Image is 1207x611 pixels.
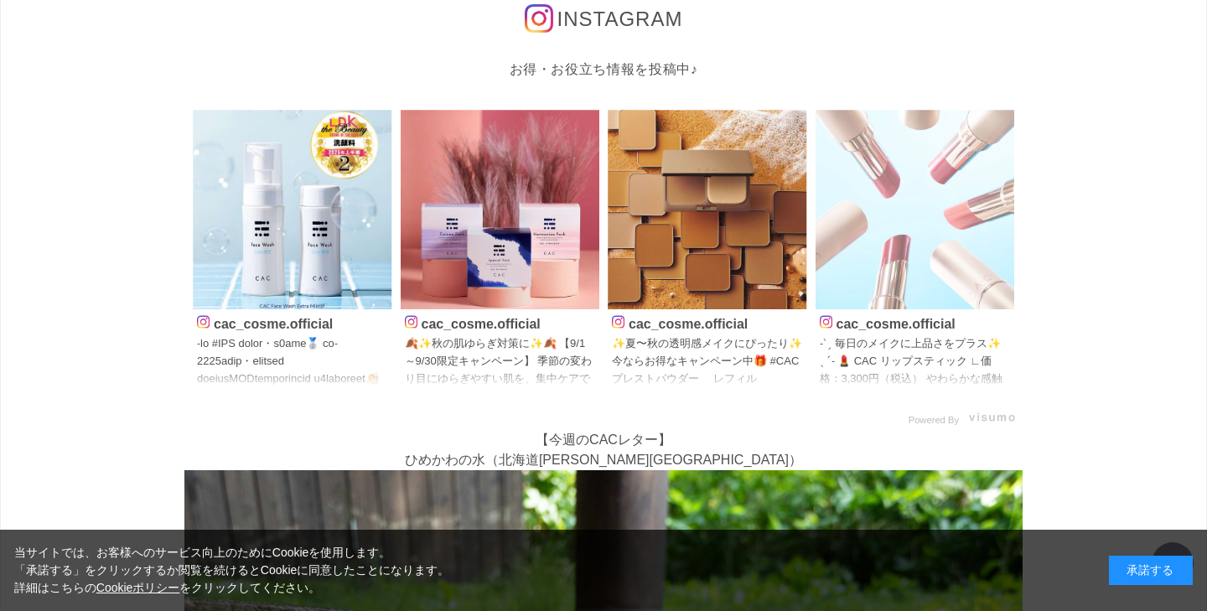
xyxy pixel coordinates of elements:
[612,313,803,331] p: cac_cosme.official
[608,110,807,309] img: Photo by cac_cosme.official
[14,544,450,597] div: 当サイトでは、お客様へのサービス向上のためにCookieを使用します。 「承諾する」をクリックするか閲覧を続けるとCookieに同意したことになります。 詳細はこちらの をクリックしてください。
[193,110,392,309] img: Photo by cac_cosme.official
[401,110,600,309] img: Photo by cac_cosme.official
[969,412,1015,422] img: visumo
[405,313,596,331] p: cac_cosme.official
[96,581,180,594] a: Cookieポリシー
[816,110,1015,309] img: Photo by cac_cosme.official
[820,313,1011,331] p: cac_cosme.official
[197,313,388,331] p: cac_cosme.official
[510,62,698,76] span: お得・お役立ち情報を投稿中♪
[909,415,959,425] span: Powered By
[557,8,683,30] span: INSTAGRAM
[405,335,596,389] p: 🍂✨秋の肌ゆらぎ対策に✨🍂 【9/1～9/30限定キャンペーン】 季節の変わり目にゆらぎやすい肌を、集中ケアでうるおいチャージ！ 今だけフェイスパック 3箱セットが2箱分の価格 でご購入いただけ...
[197,335,388,389] p: ˗lo #IPS dolor・s0ame🥈 co˗ 2225adip・elitsed doeiusMODtemporincid u4laboreet👏🏻✨✨ 🫧DOL magnaaliq eni...
[1109,556,1193,585] div: 承諾する
[612,335,803,389] p: ✨夏〜秋の透明感メイクにぴったり✨ 今ならお得なキャンペーン中🎁 #CACプレストパウダー レフィル（¥4,400） 毛穴カバー＆自然なキメ細かさ。仕上げに◎ #CACパウダーファンデーション ...
[820,335,1011,389] p: ˗ˋˏ 毎日のメイクに上品さをプラス✨ ˎˊ˗ 💄 CAC リップスティック ∟価格：3,300円（税込） やわらかな感触でなめらかにフィット。 マスク移りが目立ちにくい処方もうれしいポイント。...
[184,430,1023,470] p: 【今週のCACレター】 ひめかわの水（北海道[PERSON_NAME][GEOGRAPHIC_DATA]）
[525,4,553,33] img: インスタグラムのロゴ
